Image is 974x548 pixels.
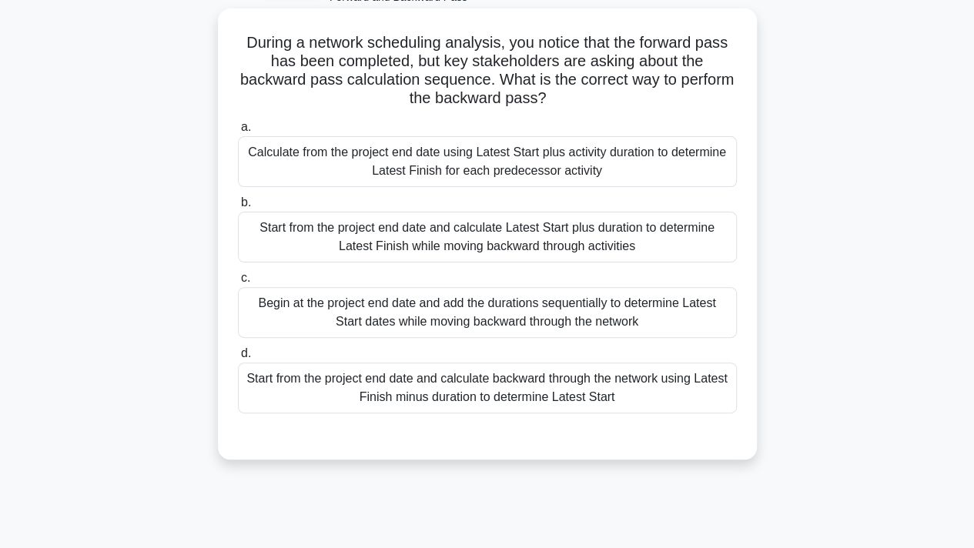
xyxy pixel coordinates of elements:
[238,363,737,413] div: Start from the project end date and calculate backward through the network using Latest Finish mi...
[238,287,737,338] div: Begin at the project end date and add the durations sequentially to determine Latest Start dates ...
[241,271,250,284] span: c.
[238,212,737,262] div: Start from the project end date and calculate Latest Start plus duration to determine Latest Fini...
[241,120,251,133] span: a.
[236,33,738,109] h5: During a network scheduling analysis, you notice that the forward pass has been completed, but ke...
[238,136,737,187] div: Calculate from the project end date using Latest Start plus activity duration to determine Latest...
[241,346,251,359] span: d.
[241,195,251,209] span: b.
